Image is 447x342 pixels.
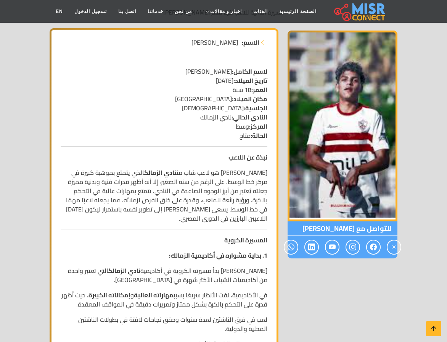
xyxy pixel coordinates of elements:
strong: 1. بداية مشواره في أكاديمية الزمالك: [169,250,267,261]
strong: الحالة: [251,130,267,141]
strong: المسيرة الكروية [224,234,267,246]
a: من نحن [169,4,197,19]
span: اخبار و مقالات [210,8,242,15]
img: محمد السيد [288,31,397,221]
img: main.misr_connect [334,2,385,21]
p: لعب في فرق الناشئين لعدة سنوات وحقق نجاحات لافتة في بطولات الناشئين المحلية والدولية. [61,315,267,333]
p: في الأكاديمية، لفت الأنظار سريعًا بسبب و ، حيث أظهر قدرة على التحكم بالكرة بشكل ممتاز وتمريرات دق... [61,290,267,309]
strong: الجنسية: [244,102,267,114]
span: للتواصل مع [PERSON_NAME] [288,221,397,236]
strong: نادي الزمالك [108,265,140,276]
strong: المركز: [249,121,267,132]
strong: النادي الحالي: [232,111,267,123]
a: الصفحة الرئيسية [273,4,322,19]
a: الفئات [248,4,273,19]
strong: نادي الزمالك [144,167,177,178]
strong: إمكاناته الكبيرة [88,289,130,301]
a: اخبار و مقالات [198,4,248,19]
a: اتصل بنا [113,4,142,19]
strong: مكان الميلاد: [232,93,267,105]
a: تسجيل الدخول [69,4,113,19]
strong: نبذة عن اللاعب [228,152,267,163]
strong: تاريخ الميلاد: [233,75,267,86]
p: [PERSON_NAME] [DATE] 18 سنة [GEOGRAPHIC_DATA] [DEMOGRAPHIC_DATA] نادي الزمالك وسط متاح [61,67,267,140]
p: [PERSON_NAME] بدأ مسيرته الكروية في أكاديمية التي تعتبر واحدة من أكاديميات الشباب الأكثر شهرة في ... [61,266,267,284]
a: EN [50,4,69,19]
strong: لاسم الكامل: [232,66,267,77]
span: [PERSON_NAME] [191,38,238,47]
p: [PERSON_NAME] هو لاعب شاب من الذي يتمتع بموهبة كبيرة في مركز خط الوسط. على الرغم من سنه الصغير، إ... [61,168,267,223]
a: خدماتنا [142,4,169,19]
strong: الاسم: [242,38,259,47]
strong: العمر: [251,84,267,95]
strong: مهاراته العالية [134,289,174,301]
